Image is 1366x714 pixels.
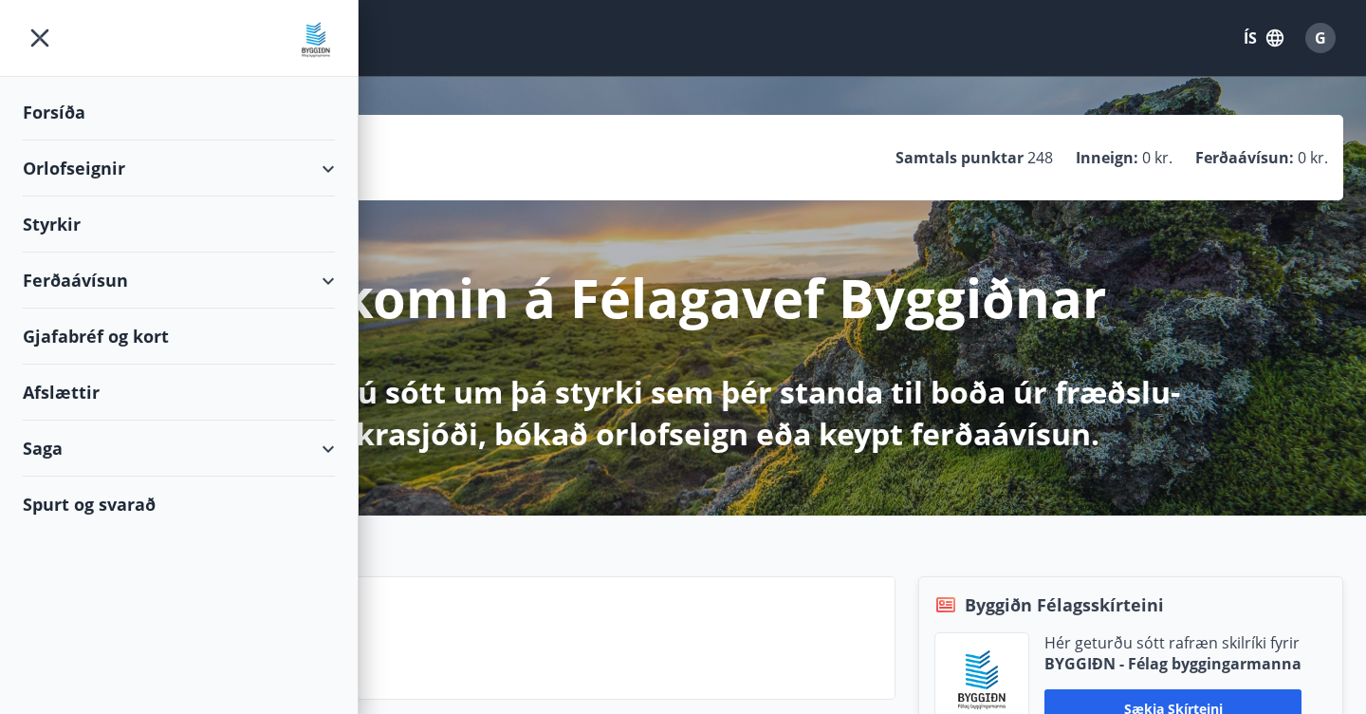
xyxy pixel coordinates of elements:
p: Ferðaávísun : [1195,147,1294,168]
button: menu [23,21,57,55]
span: 248 [1027,147,1053,168]
div: Ferðaávísun [23,253,335,309]
p: Samtals punktar [895,147,1024,168]
p: BYGGIÐN - Félag byggingarmanna [1044,653,1301,674]
div: Gjafabréf og kort [23,309,335,365]
p: Hér getur þú sótt um þá styrki sem þér standa til boða úr fræðslu- og sjúkrasjóði, bókað orlofsei... [182,371,1184,455]
span: 0 kr. [1298,147,1328,168]
span: 0 kr. [1142,147,1172,168]
img: union_logo [297,21,335,59]
div: Afslættir [23,365,335,421]
div: Saga [23,421,335,477]
img: BKlGVmlTW1Qrz68WFGMFQUcXHWdQd7yePWMkvn3i.png [950,648,1014,712]
div: Orlofseignir [23,141,335,197]
div: Styrkir [23,197,335,253]
div: Forsíða [23,85,335,141]
button: G [1298,15,1343,61]
p: Inneign : [1076,147,1138,168]
p: Hér geturðu sótt rafræn skilríki fyrir [1044,632,1301,653]
span: G [1315,28,1326,48]
p: Næstu helgi [162,625,879,657]
p: Velkomin á Félagavef Byggiðnar [260,261,1106,333]
span: Byggiðn Félagsskírteini [965,592,1164,617]
div: Spurt og svarað [23,477,335,532]
button: ÍS [1233,21,1294,55]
